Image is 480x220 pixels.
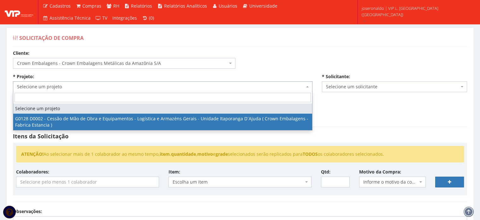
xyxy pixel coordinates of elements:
[359,169,401,175] label: Motivo da Compra:
[322,81,467,92] span: Selecione um solicitante
[131,3,152,9] span: Relatórios
[363,179,418,185] span: Informe o motivo da compra
[21,151,459,157] li: Ao selecionar mais de 1 colaborador ao mesmo tempo, , , e selecionados serão replicados para os c...
[164,3,207,9] span: Relatórios Analíticos
[13,81,312,92] span: Selecione um projeto
[13,114,312,130] li: G0128 D0002 - Cessão de Mão de Obra e Equipamentos - Logística e Armazéns Gerais - Unidade Itapor...
[219,3,237,9] span: Usuários
[5,7,33,17] img: logo
[197,151,213,157] strong: motivo
[160,151,170,157] strong: item
[13,104,312,114] li: Selecione um projeto
[171,151,196,157] strong: quantidade
[362,5,472,18] span: joseronaldo | VIP L. [GEOGRAPHIC_DATA] ([GEOGRAPHIC_DATA])
[50,15,91,21] span: Assistência Técnica
[216,151,228,157] strong: grade
[173,179,304,185] span: Escolha um item
[17,84,305,90] span: Selecione um projeto
[40,12,93,24] a: Assistência Técnica
[17,60,228,66] span: Crown Embalagens - Crown Embalagens Metálicas da Amazônia S/A
[50,3,71,9] span: Cadastros
[13,50,29,56] label: Cliente:
[93,12,110,24] a: TV
[16,177,159,187] input: Selecione pelo menos 1 colaborador
[13,58,235,69] span: Crown Embalagens - Crown Embalagens Metálicas da Amazônia S/A
[249,3,277,9] span: Universidade
[326,84,459,90] span: Selecione um solicitante
[110,12,139,24] a: Integrações
[13,73,34,80] label: * Projeto:
[169,169,180,175] label: Item:
[82,3,101,9] span: Compras
[322,73,350,80] label: * Solicitante:
[321,169,330,175] label: Qtd:
[112,15,137,21] span: Integrações
[113,3,119,9] span: RH
[139,12,157,24] a: (0)
[149,15,154,21] span: (0)
[303,151,318,157] strong: TODOS
[21,151,44,157] strong: ATENÇÃO!
[13,132,68,140] strong: Itens da Solicitação
[19,35,84,41] span: Solicitação de Compra
[13,208,42,215] label: Observações:
[359,177,426,187] span: Informe o motivo da compra
[102,15,107,21] span: TV
[169,177,311,187] span: Escolha um item
[16,169,49,175] label: Colaboradores:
